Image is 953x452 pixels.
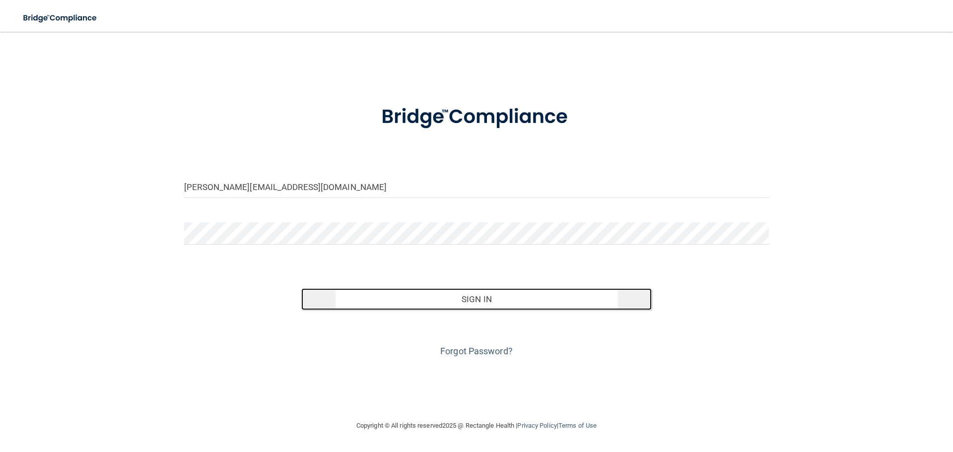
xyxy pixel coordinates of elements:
img: bridge_compliance_login_screen.278c3ca4.svg [15,8,106,28]
a: Privacy Policy [517,422,556,429]
button: Sign In [301,288,652,310]
a: Terms of Use [558,422,597,429]
input: Email [184,176,769,198]
img: bridge_compliance_login_screen.278c3ca4.svg [361,91,592,143]
div: Copyright © All rights reserved 2025 @ Rectangle Health | | [295,410,658,442]
a: Forgot Password? [440,346,513,356]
